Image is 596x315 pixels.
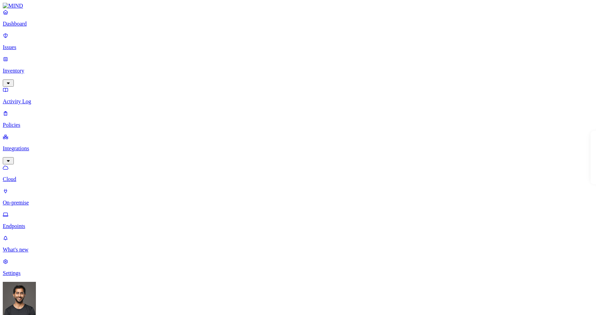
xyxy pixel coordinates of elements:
a: MIND [3,3,593,9]
p: Cloud [3,176,593,182]
p: Endpoints [3,223,593,229]
a: Inventory [3,56,593,86]
p: What's new [3,247,593,253]
p: On-premise [3,200,593,206]
a: Endpoints [3,211,593,229]
p: Dashboard [3,21,593,27]
p: Policies [3,122,593,128]
a: Dashboard [3,9,593,27]
p: Settings [3,270,593,276]
a: Issues [3,32,593,50]
a: Policies [3,110,593,128]
a: Cloud [3,164,593,182]
a: On-premise [3,188,593,206]
a: Integrations [3,134,593,163]
a: What's new [3,235,593,253]
p: Integrations [3,145,593,152]
p: Issues [3,44,593,50]
img: MIND [3,3,23,9]
a: Activity Log [3,87,593,105]
a: Settings [3,258,593,276]
img: Hod Bin Noon [3,282,36,315]
p: Activity Log [3,98,593,105]
p: Inventory [3,68,593,74]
